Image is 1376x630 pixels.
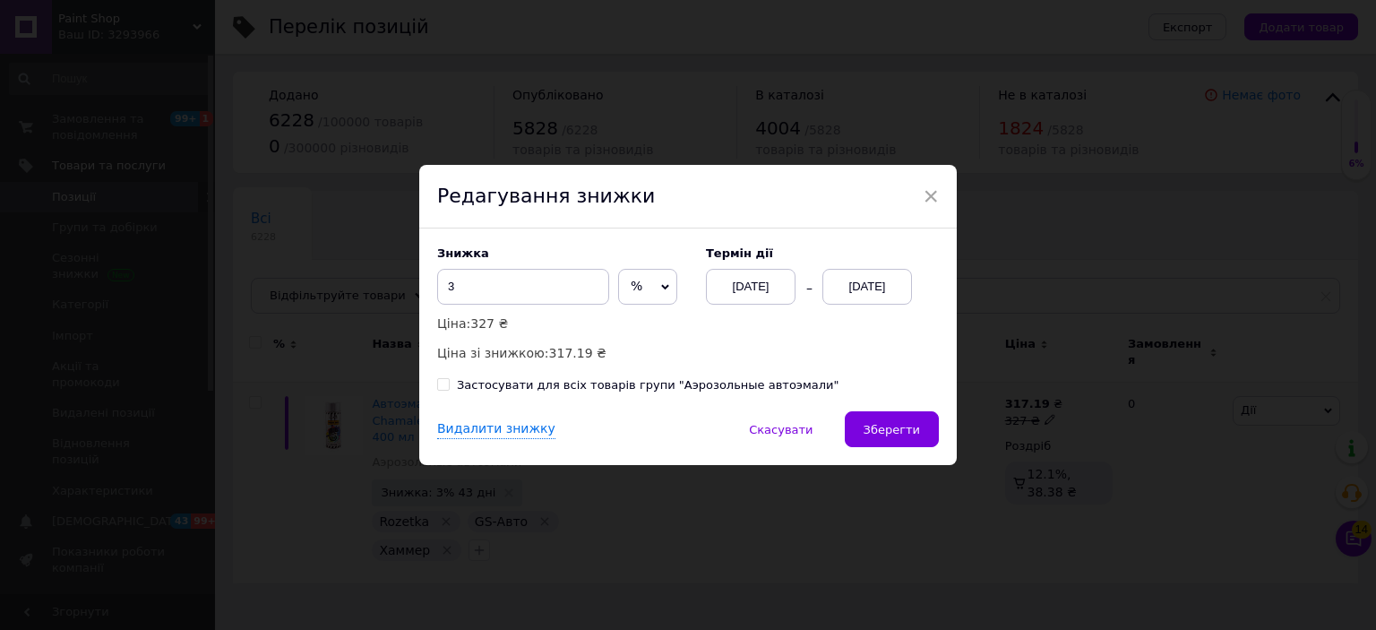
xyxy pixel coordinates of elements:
span: Зберегти [864,423,920,436]
label: Термін дії [706,246,939,260]
span: × [923,181,939,211]
span: 327 ₴ [470,316,508,331]
p: Ціна зі знижкою: [437,343,688,363]
input: 0 [437,269,609,305]
span: Редагування знижки [437,185,655,207]
div: Видалити знижку [437,420,555,439]
div: [DATE] [706,269,795,305]
p: Ціна: [437,314,688,333]
span: Скасувати [749,423,813,436]
div: [DATE] [822,269,912,305]
span: Знижка [437,246,489,260]
button: Зберегти [845,411,939,447]
span: 317.19 ₴ [549,346,606,360]
button: Скасувати [730,411,831,447]
div: Застосувати для всіх товарів групи "Аэрозольные автоэмали" [457,377,839,393]
span: % [631,279,642,293]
